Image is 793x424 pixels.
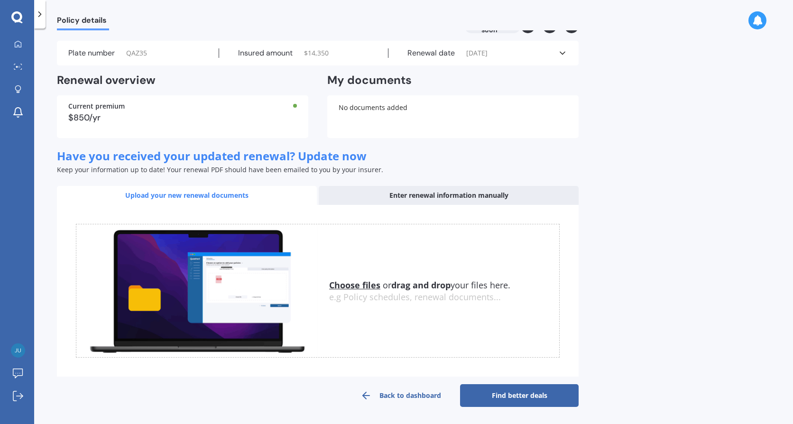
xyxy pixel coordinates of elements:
[68,113,297,122] div: $850/yr
[68,103,297,110] div: Current premium
[68,48,115,58] label: Plate number
[327,73,412,88] h2: My documents
[11,343,25,358] img: be91c5c98ab1c93716518e6ffffc5491
[329,279,380,291] u: Choose files
[327,95,579,138] div: No documents added
[304,48,329,58] span: $ 14,350
[391,279,451,291] b: drag and drop
[466,48,488,58] span: [DATE]
[57,16,109,28] span: Policy details
[319,186,579,205] div: Enter renewal information manually
[57,165,383,174] span: Keep your information up to date! Your renewal PDF should have been emailed to you by your insurer.
[57,73,308,88] h2: Renewal overview
[57,186,317,205] div: Upload your new renewal documents
[329,292,559,303] div: e.g Policy schedules, renewal documents...
[329,279,510,291] span: or your files here.
[460,384,579,407] a: Find better deals
[76,224,318,358] img: upload.de96410c8ce839c3fdd5.gif
[57,148,367,164] span: Have you received your updated renewal? Update now
[407,48,455,58] label: Renewal date
[126,48,147,58] span: QAZ35
[341,384,460,407] a: Back to dashboard
[238,48,293,58] label: Insured amount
